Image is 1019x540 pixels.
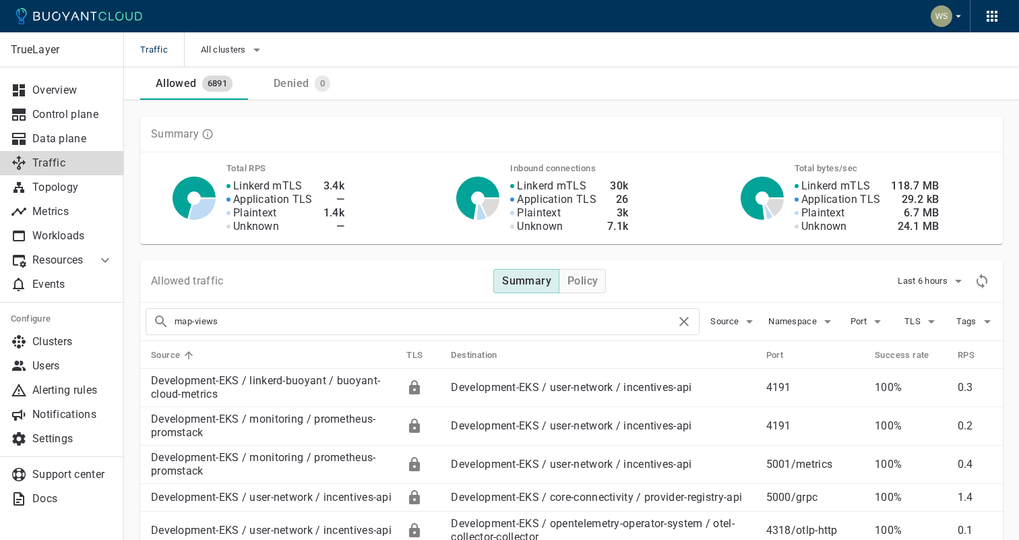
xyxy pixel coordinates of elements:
p: Traffic [32,156,113,170]
span: Destination [451,349,514,361]
p: Linkerd mTLS [801,179,871,193]
h4: 1.4k [323,206,345,220]
button: Last 6 hours [898,271,966,291]
span: Source [710,316,741,327]
a: Development-EKS / monitoring / prometheus-promstack [151,451,376,477]
p: Docs [32,492,113,506]
p: Settings [32,432,113,446]
h4: — [323,193,345,206]
p: 100% [875,458,947,471]
a: Development-EKS / user-network / incentives-api [151,491,392,504]
p: Resources [32,253,86,267]
span: Namespace [768,316,820,327]
h4: Policy [567,274,598,288]
p: Clusters [32,335,113,349]
p: Events [32,278,113,291]
a: Development-EKS / user-network / incentives-api [451,381,691,394]
h4: — [323,220,345,233]
p: Application TLS [233,193,313,206]
h4: 30k [607,179,629,193]
button: Source [710,311,758,332]
a: Development-EKS / user-network / incentives-api [451,419,691,432]
p: 0.2 [958,419,992,433]
p: Notifications [32,408,113,421]
a: Development-EKS / linkerd-buoyant / buoyant-cloud-metrics [151,374,380,400]
p: Plaintext [233,206,277,220]
p: Plaintext [801,206,845,220]
input: Search [175,312,676,331]
p: Overview [32,84,113,97]
span: Port [851,316,869,327]
img: Weichung Shaw [931,5,952,27]
button: Policy [559,269,606,293]
span: Port [766,349,801,361]
span: 0 [315,78,330,89]
p: TrueLayer [11,43,113,57]
a: Denied0 [248,67,356,100]
a: Allowed6891 [140,67,248,100]
h4: 6.7 MB [891,206,939,220]
button: TLS [900,311,944,332]
p: Alerting rules [32,384,113,397]
svg: TLS data is compiled from traffic seen by Linkerd proxies. RPS and TCP bytes reflect both inbound... [202,128,214,140]
p: Data plane [32,132,113,146]
h5: Source [151,350,180,361]
button: All clusters [201,40,265,60]
span: Success rate [875,349,947,361]
p: Topology [32,181,113,194]
span: Last 6 hours [898,276,950,287]
h4: 7.1k [607,220,629,233]
p: 0.3 [958,381,992,394]
p: 100% [875,524,947,537]
p: Unknown [801,220,847,233]
h4: Summary [502,274,551,288]
p: Users [32,359,113,373]
h5: Destination [451,350,497,361]
p: Linkerd mTLS [233,179,303,193]
h4: 118.7 MB [891,179,939,193]
h4: 29.2 kB [891,193,939,206]
a: Development-EKS / user-network / incentives-api [151,524,392,537]
p: 4191 [766,381,864,394]
span: 6891 [202,78,233,89]
p: Application TLS [801,193,881,206]
p: Unknown [517,220,563,233]
a: Development-EKS / user-network / incentives-api [451,458,691,471]
span: Tags [956,316,979,327]
button: Tags [954,311,997,332]
p: Workloads [32,229,113,243]
h5: RPS [958,350,975,361]
p: Unknown [233,220,279,233]
h4: 24.1 MB [891,220,939,233]
p: Linkerd mTLS [517,179,586,193]
span: All clusters [201,44,249,55]
p: Application TLS [517,193,596,206]
p: 0.4 [958,458,992,471]
p: 4318 / otlp-http [766,524,864,537]
button: Port [846,311,890,332]
span: RPS [958,349,992,361]
button: Namespace [768,311,836,332]
h4: 26 [607,193,629,206]
h5: Success rate [875,350,929,361]
p: Metrics [32,205,113,218]
button: Summary [493,269,559,293]
span: TLS [904,316,923,327]
p: Support center [32,468,113,481]
p: 100% [875,381,947,394]
span: Source [151,349,197,361]
p: Summary [151,127,199,141]
p: Allowed traffic [151,274,224,288]
p: Plaintext [517,206,561,220]
h5: Port [766,350,784,361]
span: Traffic [140,32,184,67]
p: 100% [875,419,947,433]
p: 0.1 [958,524,992,537]
p: 5001 / metrics [766,458,864,471]
p: 4191 [766,419,864,433]
p: 5000 / grpc [766,491,864,504]
a: Development-EKS / core-connectivity / provider-registry-api [451,491,742,504]
div: Allowed [150,71,197,90]
div: Refresh metrics [972,271,992,291]
a: Development-EKS / monitoring / prometheus-promstack [151,413,376,439]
